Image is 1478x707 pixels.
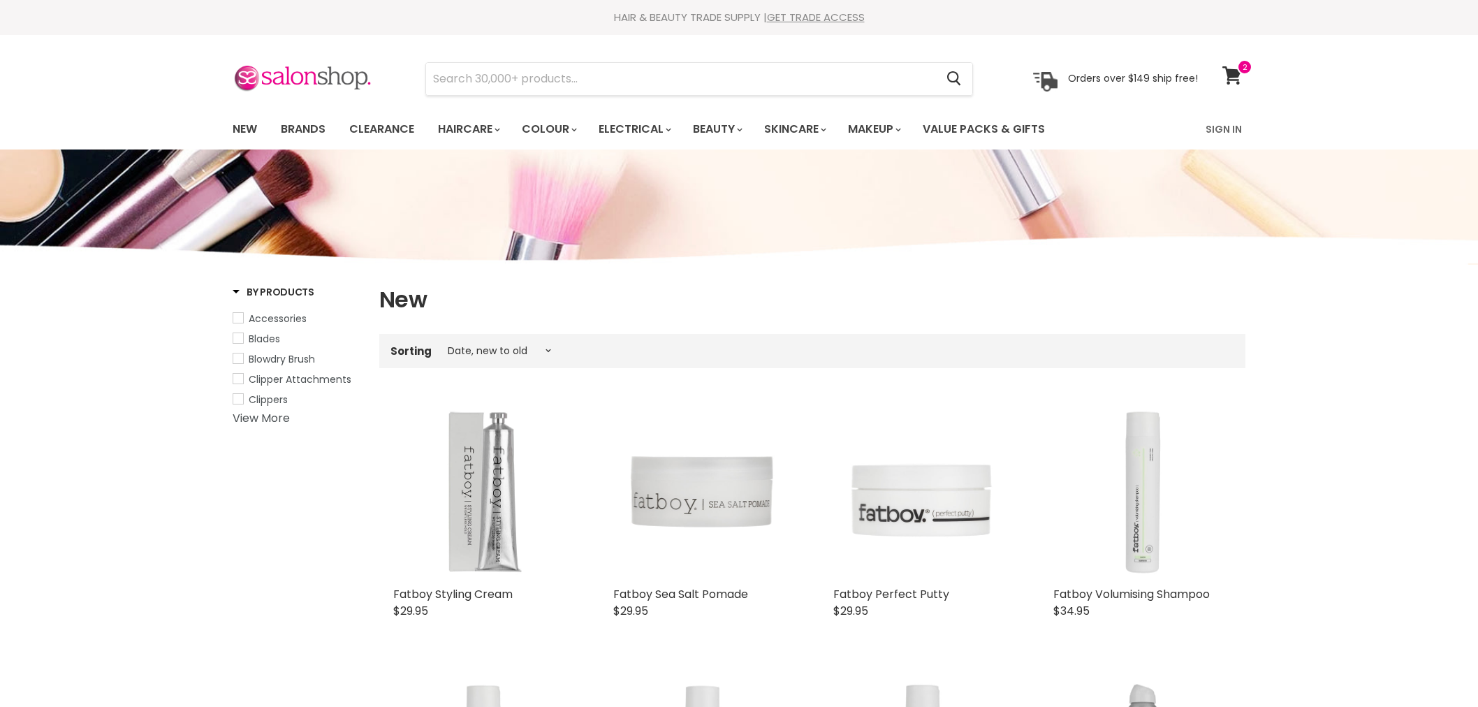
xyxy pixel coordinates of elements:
[1068,72,1198,85] p: Orders over $149 ship free!
[393,586,513,602] a: Fatboy Styling Cream
[426,63,935,95] input: Search
[215,10,1263,24] div: HAIR & BEAUTY TRADE SUPPLY |
[1408,641,1464,693] iframe: Gorgias live chat messenger
[270,115,336,144] a: Brands
[613,586,748,602] a: Fatboy Sea Salt Pomade
[837,115,909,144] a: Makeup
[754,115,835,144] a: Skincare
[222,115,268,144] a: New
[427,115,508,144] a: Haircare
[339,115,425,144] a: Clearance
[215,109,1263,150] nav: Main
[425,62,973,96] form: Product
[912,115,1055,144] a: Value Packs & Gifts
[1053,586,1210,602] a: Fatboy Volumising Shampoo
[833,586,949,602] a: Fatboy Perfect Putty
[935,63,972,95] button: Search
[1197,115,1250,144] a: Sign In
[833,603,868,619] span: $29.95
[588,115,680,144] a: Electrical
[767,10,865,24] a: GET TRADE ACCESS
[1053,603,1090,619] span: $34.95
[682,115,751,144] a: Beauty
[511,115,585,144] a: Colour
[393,603,428,619] span: $29.95
[613,603,648,619] span: $29.95
[222,109,1127,150] ul: Main menu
